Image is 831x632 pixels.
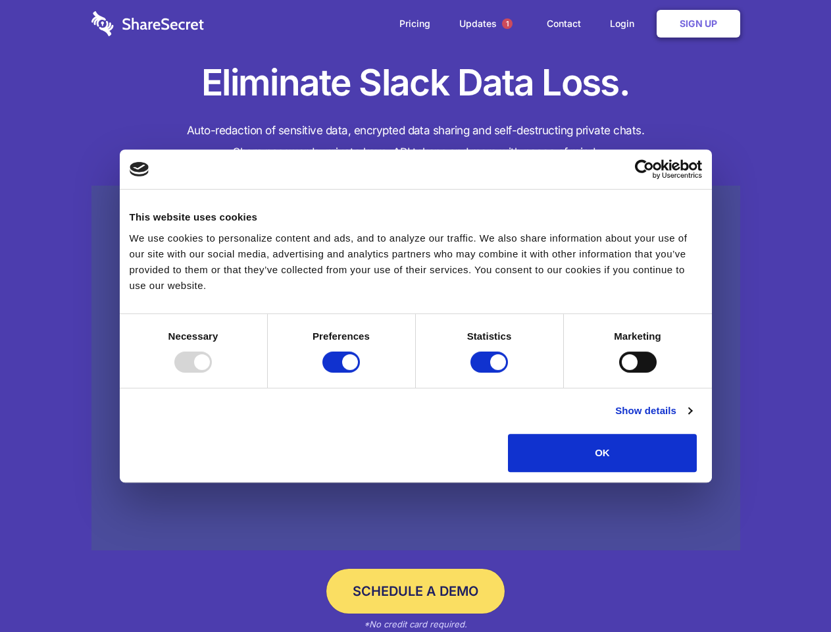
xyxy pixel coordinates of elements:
span: 1 [502,18,513,29]
strong: Statistics [467,330,512,342]
strong: Preferences [313,330,370,342]
img: logo [130,162,149,176]
h1: Eliminate Slack Data Loss. [91,59,740,107]
h4: Auto-redaction of sensitive data, encrypted data sharing and self-destructing private chats. Shar... [91,120,740,163]
a: Pricing [386,3,443,44]
a: Sign Up [657,10,740,38]
a: Wistia video thumbnail [91,186,740,551]
em: *No credit card required. [364,619,467,629]
strong: Marketing [614,330,661,342]
a: Usercentrics Cookiebot - opens in a new window [587,159,702,179]
button: OK [508,434,697,472]
a: Schedule a Demo [326,569,505,614]
a: Contact [534,3,594,44]
div: This website uses cookies [130,209,702,225]
img: logo-wordmark-white-trans-d4663122ce5f474addd5e946df7df03e33cb6a1c49d2221995e7729f52c070b2.svg [91,11,204,36]
a: Login [597,3,654,44]
a: Show details [615,403,692,419]
strong: Necessary [168,330,218,342]
div: We use cookies to personalize content and ads, and to analyze our traffic. We also share informat... [130,230,702,294]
